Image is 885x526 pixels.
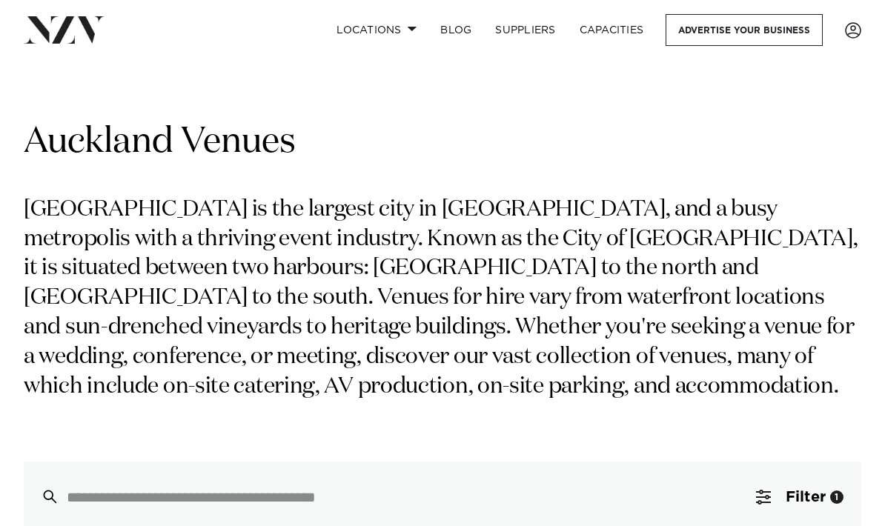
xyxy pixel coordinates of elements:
a: BLOG [428,14,483,46]
a: SUPPLIERS [483,14,567,46]
p: [GEOGRAPHIC_DATA] is the largest city in [GEOGRAPHIC_DATA], and a busy metropolis with a thriving... [24,196,861,402]
img: nzv-logo.png [24,16,105,43]
a: Advertise your business [666,14,823,46]
a: Capacities [568,14,656,46]
a: Locations [325,14,428,46]
span: Filter [786,490,826,505]
h1: Auckland Venues [24,119,861,166]
div: 1 [830,490,843,504]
